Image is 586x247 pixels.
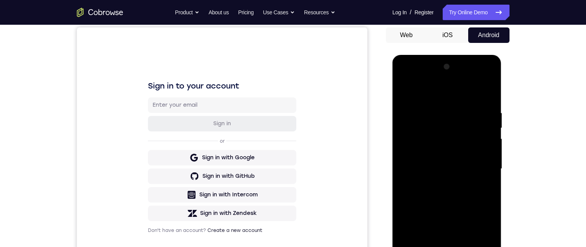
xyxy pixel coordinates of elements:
button: iOS [427,27,468,43]
a: Pricing [238,5,253,20]
a: About us [209,5,229,20]
button: Sign in with Google [71,123,219,138]
button: Sign in with GitHub [71,141,219,157]
div: Sign in with Intercom [122,164,181,171]
a: Create a new account [131,200,185,206]
button: Use Cases [263,5,295,20]
button: Web [386,27,427,43]
div: Sign in with Google [125,126,178,134]
button: Resources [304,5,335,20]
button: Sign in with Intercom [71,160,219,175]
a: Go to the home page [77,8,123,17]
a: Log In [392,5,407,20]
div: Sign in with GitHub [126,145,178,153]
span: / [410,8,411,17]
a: Register [414,5,433,20]
p: or [141,111,149,117]
div: Sign in with Zendesk [123,182,180,190]
button: Sign in with Zendesk [71,178,219,194]
button: Product [175,5,199,20]
a: Try Online Demo [443,5,509,20]
button: Android [468,27,510,43]
p: Don't have an account? [71,200,219,206]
